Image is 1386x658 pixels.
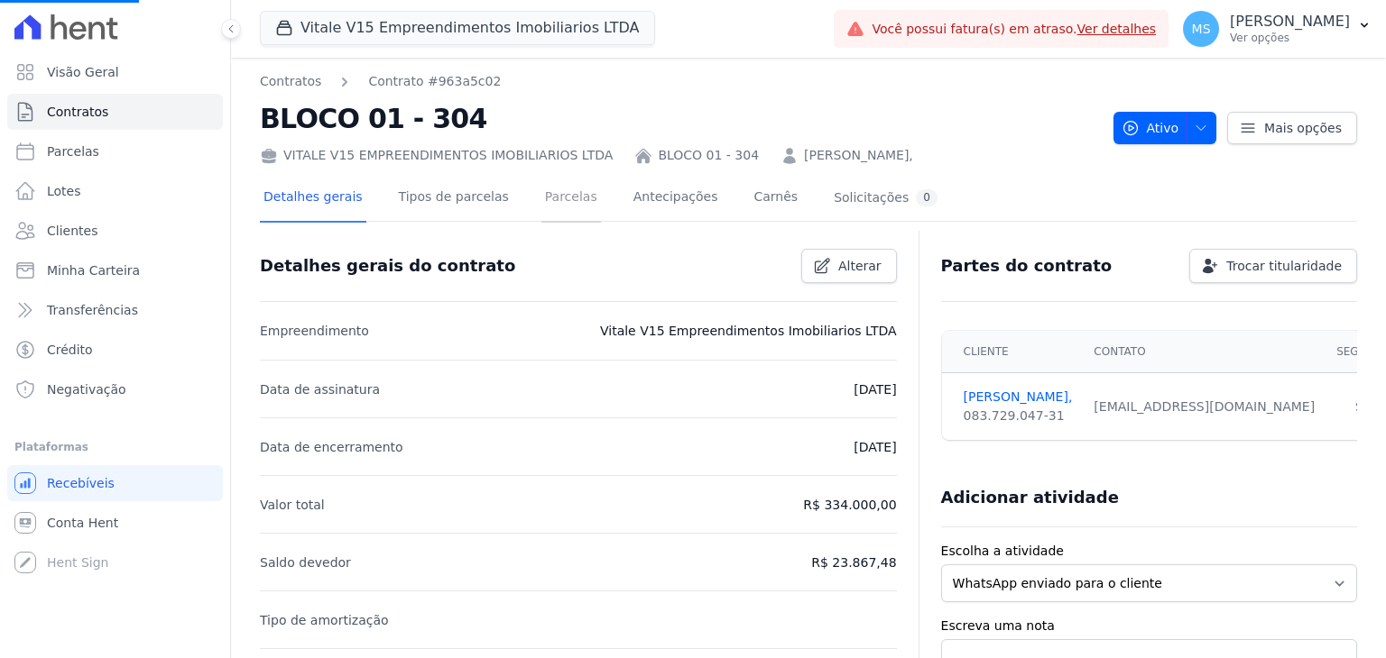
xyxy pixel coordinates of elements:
[1226,257,1342,275] span: Trocar titularidade
[260,175,366,223] a: Detalhes gerais
[7,54,223,90] a: Visão Geral
[854,379,896,400] p: [DATE]
[658,146,759,165] a: BLOCO 01 - 304
[803,494,896,516] p: R$ 334.000,00
[47,474,115,492] span: Recebíveis
[942,331,1084,373] th: Cliente
[47,514,118,532] span: Conta Hent
[260,72,501,91] nav: Breadcrumb
[941,255,1113,277] h3: Partes do contrato
[941,487,1119,508] h3: Adicionar atividade
[47,142,99,160] span: Parcelas
[260,255,515,277] h3: Detalhes gerais do contrato
[368,72,501,91] a: Contrato #963a5c02
[854,436,896,458] p: [DATE]
[7,332,223,368] a: Crédito
[1094,398,1315,416] div: [EMAIL_ADDRESS][DOMAIN_NAME]
[941,617,1357,635] label: Escreva uma nota
[630,175,722,223] a: Antecipações
[260,98,1099,139] h2: BLOCO 01 - 304
[260,11,655,45] button: Vitale V15 Empreendimentos Imobiliarios LTDA
[260,379,380,400] p: Data de assinatura
[7,371,223,407] a: Negativação
[7,133,223,169] a: Parcelas
[260,72,321,91] a: Contratos
[1169,4,1386,54] button: MS [PERSON_NAME] Ver opções
[964,407,1073,425] div: 083.729.047-31
[260,72,1099,91] nav: Breadcrumb
[260,146,613,165] div: VITALE V15 EMPREENDIMENTOS IMOBILIARIOS LTDA
[811,552,896,573] p: R$ 23.867,48
[834,189,938,206] div: Solicitações
[260,436,403,458] p: Data de encerramento
[260,552,351,573] p: Saldo devedor
[541,175,601,223] a: Parcelas
[47,182,81,200] span: Lotes
[1227,112,1357,144] a: Mais opções
[47,261,140,279] span: Minha Carteira
[47,103,108,121] span: Contratos
[47,301,138,319] span: Transferências
[941,542,1357,561] label: Escolha a atividade
[47,380,126,398] span: Negativação
[1189,249,1357,283] a: Trocar titularidade
[7,252,223,288] a: Minha Carteira
[801,249,897,283] a: Alterar
[1192,23,1211,35] span: MS
[830,175,941,223] a: Solicitações0
[964,388,1073,407] a: [PERSON_NAME],
[838,257,882,275] span: Alterar
[260,494,325,516] p: Valor total
[750,175,801,223] a: Carnês
[1077,22,1157,36] a: Ver detalhes
[47,341,93,359] span: Crédito
[47,222,97,240] span: Clientes
[7,505,223,541] a: Conta Hent
[14,436,216,458] div: Plataformas
[1230,31,1350,45] p: Ver opções
[7,94,223,130] a: Contratos
[260,320,369,342] p: Empreendimento
[872,20,1156,39] span: Você possui fatura(s) em atraso.
[1083,331,1326,373] th: Contato
[7,213,223,249] a: Clientes
[1122,112,1179,144] span: Ativo
[260,609,389,631] p: Tipo de amortização
[600,320,897,342] p: Vitale V15 Empreendimentos Imobiliarios LTDA
[1230,13,1350,31] p: [PERSON_NAME]
[916,189,938,206] div: 0
[7,173,223,209] a: Lotes
[7,465,223,501] a: Recebíveis
[804,146,913,165] a: [PERSON_NAME],
[47,63,119,81] span: Visão Geral
[1113,112,1217,144] button: Ativo
[7,292,223,328] a: Transferências
[395,175,513,223] a: Tipos de parcelas
[1264,119,1342,137] span: Mais opções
